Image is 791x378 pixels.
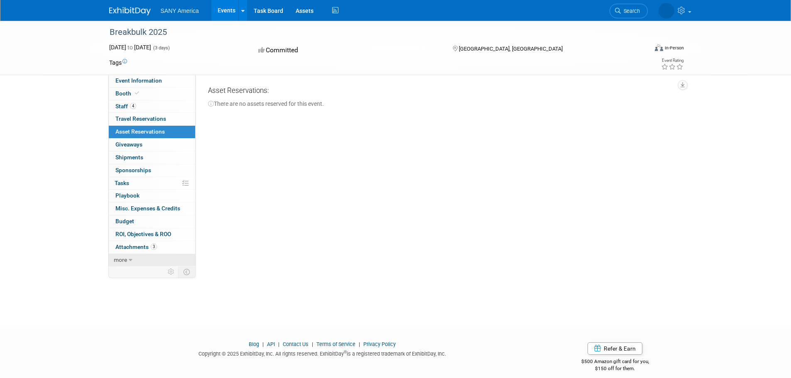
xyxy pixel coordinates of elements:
sup: ® [344,350,347,354]
span: Travel Reservations [115,115,166,122]
span: to [126,44,134,51]
span: more [114,256,127,263]
a: Asset Reservations [109,126,195,138]
div: Event Format [599,43,684,56]
span: Giveaways [115,141,142,148]
span: Staff [115,103,136,110]
div: $500 Amazon gift card for you, [548,353,682,372]
a: Attachments3 [109,241,195,254]
a: Contact Us [283,341,309,347]
div: There are no assets reserved for this event. [208,97,676,108]
span: Booth [115,90,141,97]
a: Privacy Policy [363,341,396,347]
span: [DATE] [DATE] [109,44,151,51]
td: Toggle Event Tabs [178,266,195,277]
span: | [310,341,315,347]
a: Misc. Expenses & Credits [109,202,195,215]
span: Shipments [115,154,143,161]
a: Search [610,4,648,18]
span: | [260,341,266,347]
span: Tasks [115,180,129,186]
span: SANY America [161,7,199,14]
span: | [357,341,362,347]
span: Budget [115,218,134,224]
img: Format-Inperson.png [655,44,663,51]
a: Blog [249,341,259,347]
a: Sponsorships [109,164,195,177]
div: Copyright © 2025 ExhibitDay, Inc. All rights reserved. ExhibitDay is a registered trademark of Ex... [109,348,536,358]
span: Playbook [115,192,140,199]
a: Booth [109,88,195,100]
a: Event Information [109,75,195,87]
a: Tasks [109,177,195,190]
a: Shipments [109,151,195,164]
td: Tags [109,59,127,67]
span: Search [621,8,640,14]
div: Event Rating [661,59,683,63]
a: API [267,341,275,347]
a: Budget [109,215,195,228]
span: [GEOGRAPHIC_DATA], [GEOGRAPHIC_DATA] [459,46,563,52]
span: 3 [151,244,157,250]
span: ROI, Objectives & ROO [115,231,171,237]
span: Misc. Expenses & Credits [115,205,180,212]
a: Refer & Earn [588,342,642,355]
span: Sponsorships [115,167,151,173]
span: (3 days) [152,45,170,51]
div: In-Person [664,45,684,51]
span: Asset Reservations [115,128,165,135]
td: Personalize Event Tab Strip [164,266,179,277]
a: Giveaways [109,139,195,151]
span: | [276,341,282,347]
div: Committed [256,43,439,58]
div: Breakbulk 2025 [107,25,635,40]
div: $150 off for them. [548,365,682,372]
img: Laeral Beisert [659,3,674,19]
a: ROI, Objectives & ROO [109,228,195,241]
div: Asset Reservations: [208,86,269,97]
a: Terms of Service [316,341,355,347]
a: Playbook [109,190,195,202]
a: more [109,254,195,266]
span: Event Information [115,77,162,84]
span: Attachments [115,244,157,250]
span: 4 [130,103,136,109]
img: ExhibitDay [109,7,151,15]
a: Travel Reservations [109,113,195,125]
i: Booth reservation complete [135,91,139,95]
a: Staff4 [109,100,195,113]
